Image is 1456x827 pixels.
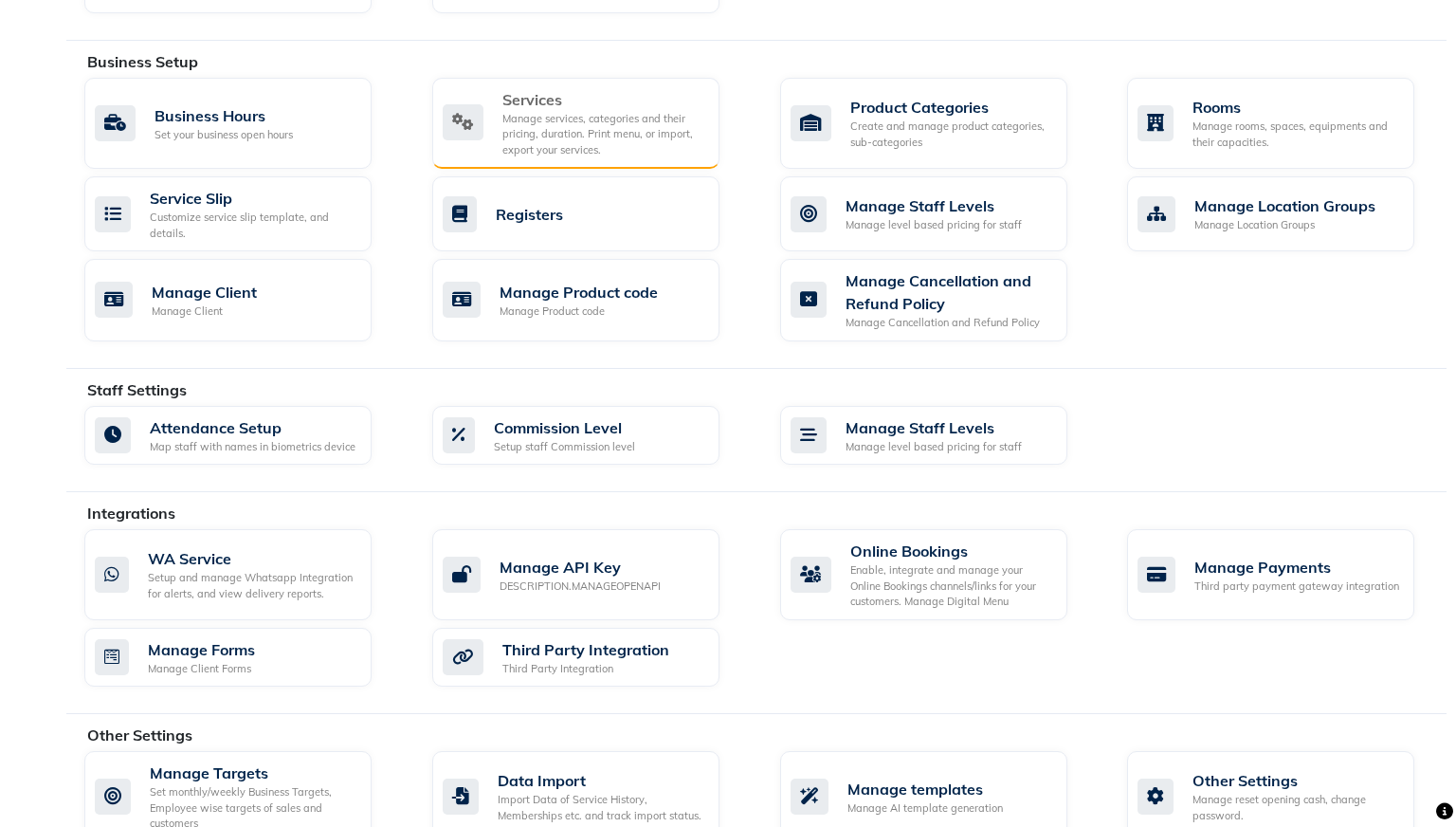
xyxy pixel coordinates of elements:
div: Registers [496,203,563,226]
div: Manage Client [152,303,257,320]
div: Manage templates [847,778,1003,800]
a: Manage FormsManage Client Forms [84,628,404,688]
a: Third Party IntegrationThird Party Integration [432,628,752,688]
div: Third Party Integration [502,638,669,661]
div: Product Categories [850,96,1052,119]
div: Manage Product code [500,303,658,320]
div: Third Party Integration [502,661,669,677]
a: Attendance SetupMap staff with names in biometrics device [84,406,404,466]
div: Third party payment gateway integration [1194,579,1399,595]
div: Attendance Setup [150,416,355,439]
a: Registers [432,176,752,251]
div: Manage Client Forms [148,661,255,677]
div: Manage Staff Levels [846,416,1022,439]
div: Services [502,88,704,111]
a: Manage Cancellation and Refund PolicyManage Cancellation and Refund Policy [780,259,1100,341]
a: Business HoursSet your business open hours [84,78,404,170]
div: Manage reset opening cash, change password. [1192,792,1399,823]
div: Manage Cancellation and Refund Policy [846,269,1052,315]
div: Setup staff Commission level [494,439,635,455]
div: Setup and manage Whatsapp Integration for alerts, and view delivery reports. [148,570,356,601]
div: Manage rooms, spaces, equipments and their capacities. [1192,119,1399,150]
div: Manage Staff Levels [846,194,1022,217]
div: Enable, integrate and manage your Online Bookings channels/links for your customers. Manage Digit... [850,562,1052,610]
div: Manage Product code [500,281,658,303]
div: Manage Location Groups [1194,194,1375,217]
a: Commission LevelSetup staff Commission level [432,406,752,466]
a: Manage API KeyDESCRIPTION.MANAGEOPENAPI [432,529,752,620]
div: Service Slip [150,187,356,210]
div: WA Service [148,547,356,570]
div: Rooms [1192,96,1399,119]
a: Manage Location GroupsManage Location Groups [1127,176,1447,251]
div: Manage level based pricing for staff [846,217,1022,233]
div: Manage Targets [150,762,356,784]
div: Manage services, categories and their pricing, duration. Print menu, or import, export your servi... [502,111,704,158]
div: Manage AI template generation [847,800,1003,817]
a: Service SlipCustomize service slip template, and details. [84,176,404,251]
div: Create and manage product categories, sub-categories [850,119,1052,150]
a: Online BookingsEnable, integrate and manage your Online Bookings channels/links for your customer... [780,529,1100,620]
div: Customize service slip template, and details. [150,210,356,241]
div: Set your business open hours [155,127,293,143]
a: Manage ClientManage Client [84,259,404,341]
div: Map staff with names in biometrics device [150,439,355,455]
div: Manage Client [152,281,257,303]
a: RoomsManage rooms, spaces, equipments and their capacities. [1127,78,1447,170]
div: DESCRIPTION.MANAGEOPENAPI [500,579,661,595]
a: Manage Staff LevelsManage level based pricing for staff [780,176,1100,251]
div: Business Hours [155,104,293,127]
div: Online Bookings [850,540,1052,562]
div: Manage Forms [148,638,255,661]
div: Manage level based pricing for staff [846,439,1022,455]
a: ServicesManage services, categories and their pricing, duration. Print menu, or import, export yo... [432,78,752,170]
a: Manage PaymentsThird party payment gateway integration [1127,529,1447,620]
div: Commission Level [494,416,635,439]
div: Import Data of Service History, Memberships etc. and track import status. [498,792,704,823]
div: Manage Cancellation and Refund Policy [846,315,1052,331]
div: Other Settings [1192,769,1399,792]
div: Manage API Key [500,556,661,579]
a: Manage Staff LevelsManage level based pricing for staff [780,406,1100,466]
a: WA ServiceSetup and manage Whatsapp Integration for alerts, and view delivery reports. [84,529,404,620]
a: Manage Product codeManage Product code [432,259,752,341]
a: Product CategoriesCreate and manage product categories, sub-categories [780,78,1100,170]
div: Manage Location Groups [1194,217,1375,233]
div: Data Import [498,769,704,792]
div: Manage Payments [1194,556,1399,579]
